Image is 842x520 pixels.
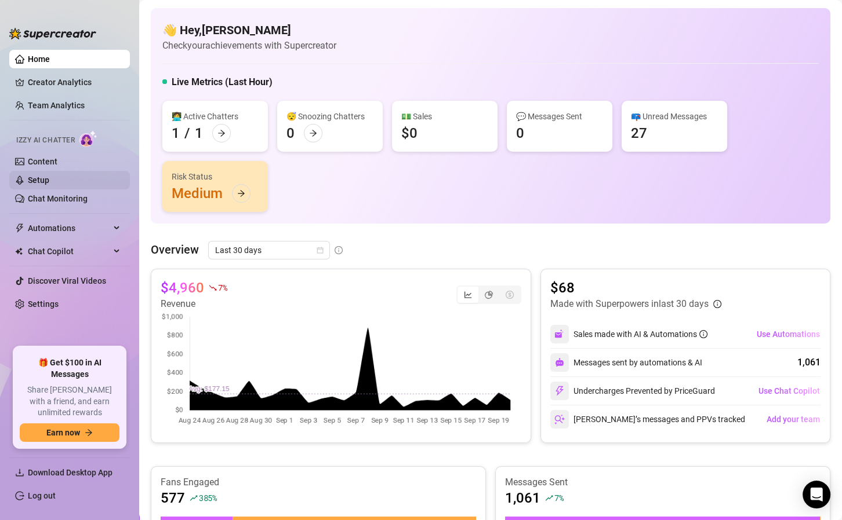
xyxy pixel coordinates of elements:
[28,242,110,261] span: Chat Copilot
[699,330,707,338] span: info-circle
[550,279,721,297] article: $68
[758,386,820,396] span: Use Chat Copilot
[172,170,259,183] div: Risk Status
[161,489,185,507] article: 577
[505,489,540,507] article: 1,061
[797,356,821,369] div: 1,061
[516,124,524,142] div: 0
[28,194,88,203] a: Chat Monitoring
[554,329,565,339] img: svg%3e
[28,54,50,64] a: Home
[162,38,336,53] article: Check your achievements with Supercreator
[28,491,56,500] a: Log out
[554,414,565,424] img: svg%3e
[217,129,226,137] span: arrow-right
[317,247,324,254] span: calendar
[758,382,821,400] button: Use Chat Copilot
[505,476,821,489] article: Messages Sent
[20,423,119,442] button: Earn nowarrow-right
[28,73,121,91] a: Creator Analytics
[28,468,112,477] span: Download Desktop App
[555,358,564,367] img: svg%3e
[28,175,49,185] a: Setup
[456,285,521,304] div: segmented control
[335,246,343,254] span: info-circle
[15,468,24,477] span: download
[550,410,745,429] div: [PERSON_NAME]’s messages and PPVs tracked
[550,297,709,311] article: Made with Superpowers in last 30 days
[401,124,418,142] div: $0
[79,130,97,147] img: AI Chatter
[766,410,821,429] button: Add your team
[545,494,553,502] span: rise
[554,386,565,396] img: svg%3e
[516,110,603,123] div: 💬 Messages Sent
[161,297,227,311] article: Revenue
[161,476,476,489] article: Fans Engaged
[401,110,488,123] div: 💵 Sales
[28,299,59,309] a: Settings
[195,124,203,142] div: 1
[28,219,110,237] span: Automations
[20,357,119,380] span: 🎁 Get $100 in AI Messages
[756,325,821,343] button: Use Automations
[46,428,80,437] span: Earn now
[28,101,85,110] a: Team Analytics
[151,241,199,258] article: Overview
[15,224,24,233] span: thunderbolt
[9,28,96,39] img: logo-BBDzfeDw.svg
[767,415,820,424] span: Add your team
[28,276,106,285] a: Discover Viral Videos
[574,328,707,340] div: Sales made with AI & Automations
[286,110,373,123] div: 😴 Snoozing Chatters
[172,110,259,123] div: 👩‍💻 Active Chatters
[20,384,119,419] span: Share [PERSON_NAME] with a friend, and earn unlimited rewards
[190,494,198,502] span: rise
[237,189,245,197] span: arrow-right
[15,247,23,255] img: Chat Copilot
[209,284,217,292] span: fall
[485,291,493,299] span: pie-chart
[757,329,820,339] span: Use Automations
[162,22,336,38] h4: 👋 Hey, [PERSON_NAME]
[172,75,273,89] h5: Live Metrics (Last Hour)
[554,492,563,503] span: 7 %
[85,429,93,437] span: arrow-right
[286,124,295,142] div: 0
[28,157,57,166] a: Content
[199,492,217,503] span: 385 %
[309,129,317,137] span: arrow-right
[506,291,514,299] span: dollar-circle
[172,124,180,142] div: 1
[803,481,830,508] div: Open Intercom Messenger
[215,241,323,259] span: Last 30 days
[550,382,715,400] div: Undercharges Prevented by PriceGuard
[713,300,721,308] span: info-circle
[631,110,718,123] div: 📪 Unread Messages
[550,353,702,372] div: Messages sent by automations & AI
[218,282,227,293] span: 7 %
[16,135,75,146] span: Izzy AI Chatter
[631,124,647,142] div: 27
[464,291,472,299] span: line-chart
[161,279,204,297] article: $4,960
